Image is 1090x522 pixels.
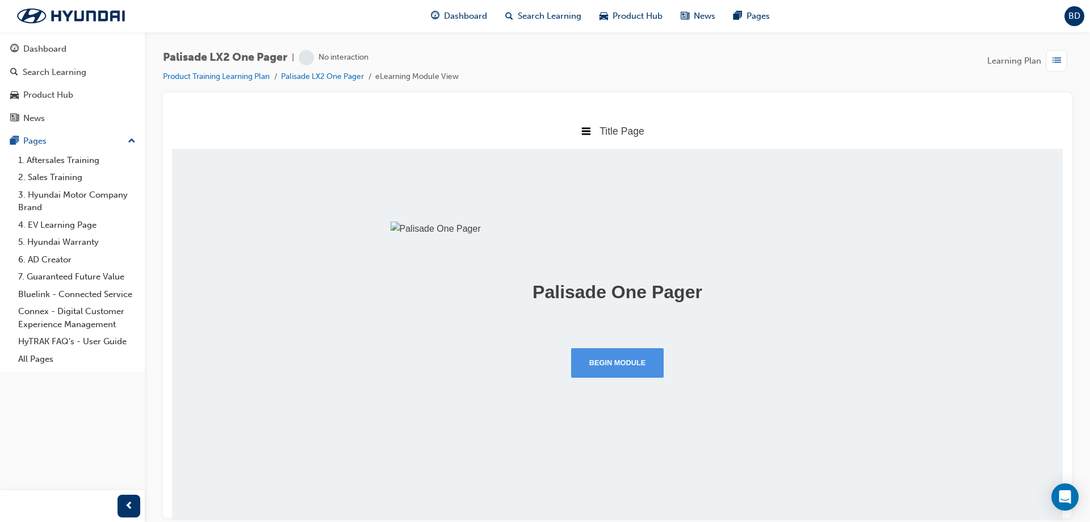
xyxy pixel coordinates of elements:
[444,10,487,23] span: Dashboard
[1051,483,1079,511] div: Open Intercom Messenger
[1053,54,1061,68] span: list-icon
[427,12,472,24] span: Title Page
[318,52,368,63] div: No interaction
[681,9,689,23] span: news-icon
[14,216,140,234] a: 4. EV Learning Page
[14,350,140,368] a: All Pages
[518,10,581,23] span: Search Learning
[399,235,492,265] button: Begin Module
[14,303,140,333] a: Connex - Digital Customer Experience Management
[5,62,140,83] a: Search Learning
[599,9,608,23] span: car-icon
[590,5,672,28] a: car-iconProduct Hub
[505,9,513,23] span: search-icon
[5,85,140,106] a: Product Hub
[163,51,287,64] span: Palisade LX2 One Pager
[14,169,140,186] a: 2. Sales Training
[496,5,590,28] a: search-iconSearch Learning
[23,112,45,125] div: News
[724,5,779,28] a: pages-iconPages
[14,268,140,286] a: 7. Guaranteed Future Value
[613,10,663,23] span: Product Hub
[125,499,133,513] span: prev-icon
[219,108,673,123] img: Palisade One Pager
[292,51,294,64] span: |
[299,50,314,65] span: learningRecordVerb_NONE-icon
[10,90,19,101] span: car-icon
[14,186,140,216] a: 3. Hyundai Motor Company Brand
[14,233,140,251] a: 5. Hyundai Warranty
[747,10,770,23] span: Pages
[5,39,140,60] a: Dashboard
[694,10,715,23] span: News
[5,131,140,152] button: Pages
[14,251,140,269] a: 6. AD Creator
[163,72,270,81] a: Product Training Learning Plan
[219,169,673,190] h1: Palisade One Pager
[1068,10,1080,23] span: BD
[281,72,364,81] a: Palisade LX2 One Pager
[431,9,439,23] span: guage-icon
[5,108,140,129] a: News
[23,43,66,56] div: Dashboard
[14,286,140,303] a: Bluelink - Connected Service
[10,44,19,55] span: guage-icon
[23,135,47,148] div: Pages
[10,68,18,78] span: search-icon
[14,333,140,350] a: HyTRAK FAQ's - User Guide
[10,136,19,147] span: pages-icon
[6,4,136,28] img: Trak
[5,36,140,131] button: DashboardSearch LearningProduct HubNews
[375,70,459,83] li: eLearning Module View
[672,5,724,28] a: news-iconNews
[987,55,1041,68] span: Learning Plan
[733,9,742,23] span: pages-icon
[1064,6,1084,26] button: BD
[987,50,1072,72] button: Learning Plan
[422,5,496,28] a: guage-iconDashboard
[14,152,140,169] a: 1. Aftersales Training
[23,66,86,79] div: Search Learning
[128,134,136,149] span: up-icon
[23,89,73,102] div: Product Hub
[10,114,19,124] span: news-icon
